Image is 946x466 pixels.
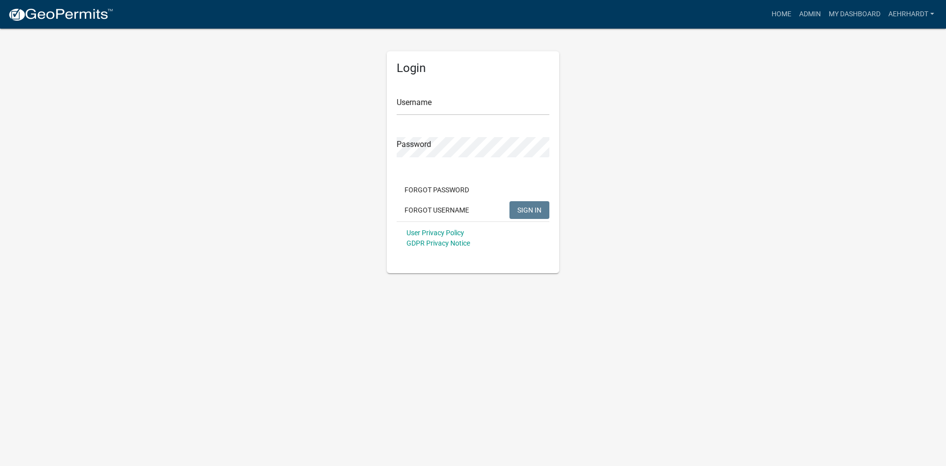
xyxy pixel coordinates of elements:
[795,5,825,24] a: Admin
[397,61,549,75] h5: Login
[884,5,938,24] a: aehrhardt
[768,5,795,24] a: Home
[517,206,541,214] span: SIGN IN
[406,239,470,247] a: GDPR Privacy Notice
[509,201,549,219] button: SIGN IN
[397,181,477,199] button: Forgot Password
[825,5,884,24] a: My Dashboard
[406,229,464,237] a: User Privacy Policy
[397,201,477,219] button: Forgot Username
